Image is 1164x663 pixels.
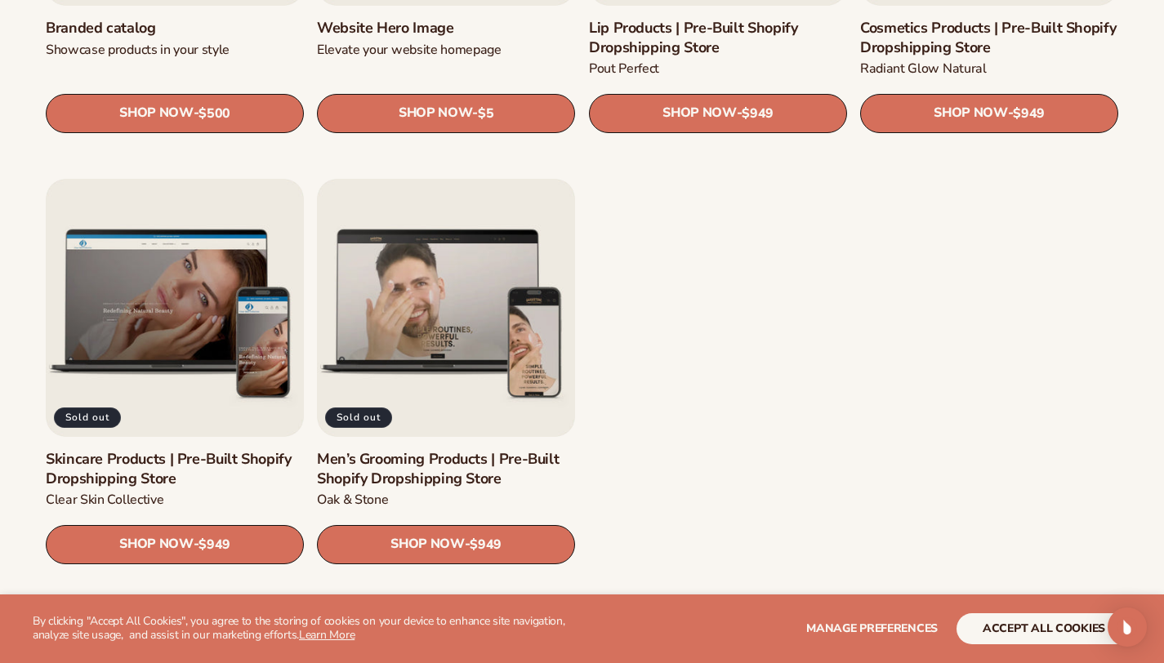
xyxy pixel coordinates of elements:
[860,19,1118,57] a: Cosmetics Products | Pre-Built Shopify Dropshipping Store
[299,627,355,643] a: Learn More
[662,105,736,121] span: SHOP NOW
[317,94,575,133] a: SHOP NOW- $5
[806,621,938,636] span: Manage preferences
[589,19,847,57] a: Lip Products | Pre-Built Shopify Dropshipping Store
[1013,106,1045,122] span: $949
[46,94,304,133] a: SHOP NOW- $500
[317,19,575,38] a: Website Hero Image
[317,450,575,488] a: Men’s Grooming Products | Pre-Built Shopify Dropshipping Store
[46,19,304,38] a: Branded catalog
[1108,607,1147,647] div: Open Intercom Messenger
[317,525,575,564] a: SHOP NOW- $949
[806,613,938,644] button: Manage preferences
[399,105,472,121] span: SHOP NOW
[119,105,193,121] span: SHOP NOW
[742,106,774,122] span: $949
[390,536,464,552] span: SHOP NOW
[471,537,502,553] span: $949
[860,94,1118,133] a: SHOP NOW- $949
[198,106,230,122] span: $500
[934,105,1007,121] span: SHOP NOW
[119,536,193,552] span: SHOP NOW
[198,537,230,553] span: $949
[33,615,603,643] p: By clicking "Accept All Cookies", you agree to the storing of cookies on your device to enhance s...
[957,613,1131,644] button: accept all cookies
[46,525,304,564] a: SHOP NOW- $949
[46,450,304,488] a: Skincare Products | Pre-Built Shopify Dropshipping Store
[589,94,847,133] a: SHOP NOW- $949
[478,106,493,122] span: $5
